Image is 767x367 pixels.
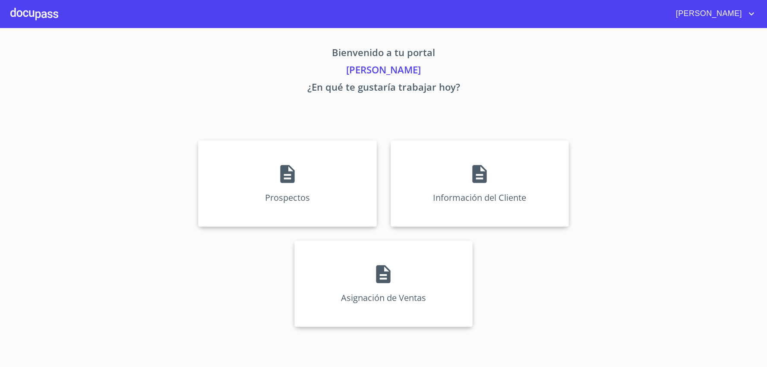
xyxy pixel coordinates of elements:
[433,192,526,203] p: Información del Cliente
[118,45,650,63] p: Bienvenido a tu portal
[265,192,310,203] p: Prospectos
[341,292,426,304] p: Asignación de Ventas
[669,7,746,21] span: [PERSON_NAME]
[118,63,650,80] p: [PERSON_NAME]
[669,7,757,21] button: account of current user
[118,80,650,97] p: ¿En qué te gustaría trabajar hoy?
